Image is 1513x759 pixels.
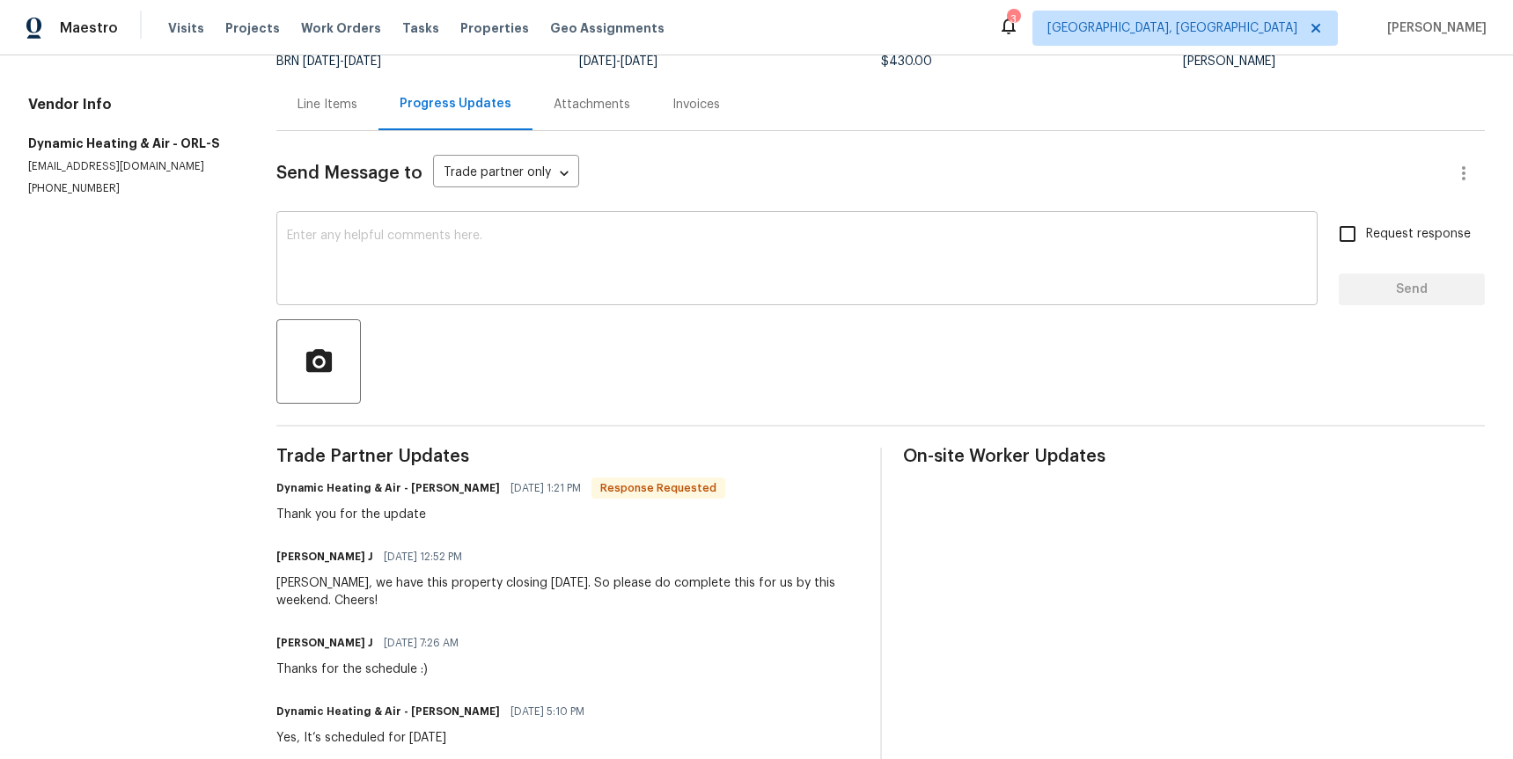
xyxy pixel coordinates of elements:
h6: [PERSON_NAME] J [276,548,373,566]
span: - [303,55,381,68]
div: Invoices [672,96,720,113]
span: [DATE] 7:26 AM [384,634,459,652]
span: Visits [168,19,204,37]
span: [DATE] 1:21 PM [510,479,581,497]
span: Request response [1366,225,1471,244]
h6: Dynamic Heating & Air - [PERSON_NAME] [276,703,500,720]
span: - [579,55,657,68]
span: Trade Partner Updates [276,448,858,465]
div: Yes, It’s scheduled for [DATE] [276,729,595,747]
span: Send Message to [276,164,422,182]
span: Projects [225,19,280,37]
span: Tasks [402,22,439,34]
span: Properties [460,19,529,37]
div: Thanks for the schedule :) [276,660,469,678]
p: [EMAIL_ADDRESS][DOMAIN_NAME] [28,159,234,174]
span: Work Orders [301,19,381,37]
span: Response Requested [593,479,723,497]
div: Thank you for the update [276,506,725,523]
div: 3 [1007,11,1019,28]
span: [PERSON_NAME] [1380,19,1487,37]
div: Line Items [297,96,357,113]
span: [DATE] [344,55,381,68]
span: BRN [276,55,381,68]
h6: [PERSON_NAME] J [276,634,373,652]
div: Progress Updates [400,95,511,113]
span: [DATE] [579,55,616,68]
span: Geo Assignments [550,19,665,37]
h4: Vendor Info [28,96,234,113]
h6: Dynamic Heating & Air - [PERSON_NAME] [276,479,500,497]
span: [GEOGRAPHIC_DATA], [GEOGRAPHIC_DATA] [1047,19,1297,37]
p: [PHONE_NUMBER] [28,181,234,196]
span: On-site Worker Updates [903,448,1485,465]
span: [DATE] 12:52 PM [384,548,462,566]
span: $430.00 [881,55,932,68]
span: [DATE] [303,55,340,68]
div: [PERSON_NAME], we have this property closing [DATE]. So please do complete this for us by this we... [276,574,858,609]
div: [PERSON_NAME] [1183,55,1485,68]
span: [DATE] [621,55,657,68]
div: Trade partner only [433,159,579,188]
div: Attachments [554,96,630,113]
span: Maestro [60,19,118,37]
h5: Dynamic Heating & Air - ORL-S [28,135,234,152]
span: [DATE] 5:10 PM [510,703,584,720]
